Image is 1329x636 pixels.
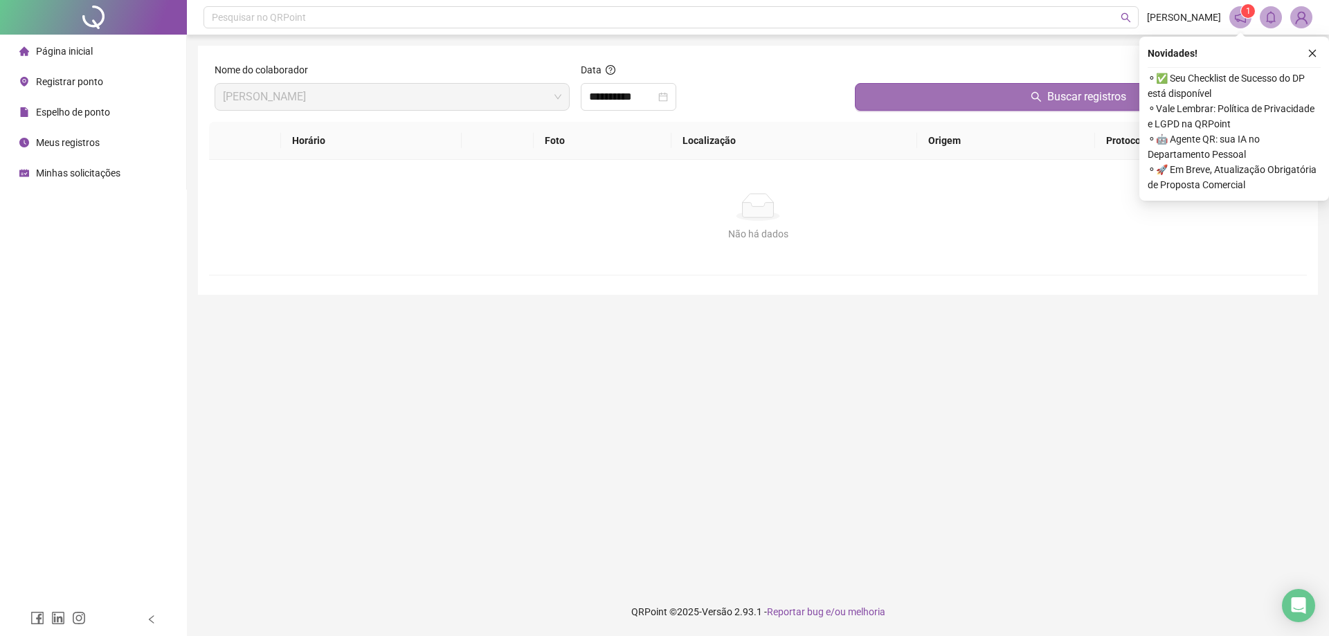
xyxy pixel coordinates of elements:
[767,606,885,617] span: Reportar bug e/ou melhoria
[1047,89,1126,105] span: Buscar registros
[1241,4,1255,18] sup: 1
[19,46,29,56] span: home
[1148,101,1321,131] span: ⚬ Vale Lembrar: Política de Privacidade e LGPD na QRPoint
[606,65,615,75] span: question-circle
[1147,10,1221,25] span: [PERSON_NAME]
[215,62,317,78] label: Nome do colaborador
[581,64,602,75] span: Data
[19,138,29,147] span: clock-circle
[187,588,1329,636] footer: QRPoint © 2025 - 2.93.1 -
[1095,122,1307,160] th: Protocolo
[281,122,462,160] th: Horário
[19,77,29,87] span: environment
[36,107,110,118] span: Espelho de ponto
[1148,162,1321,192] span: ⚬ 🚀 Em Breve, Atualização Obrigatória de Proposta Comercial
[1148,46,1197,61] span: Novidades !
[917,122,1095,160] th: Origem
[1308,48,1317,58] span: close
[671,122,917,160] th: Localização
[1234,11,1247,24] span: notification
[147,615,156,624] span: left
[19,168,29,178] span: schedule
[223,84,561,110] span: MARIA EDUARDA CERQUERA BOMFIM
[1246,6,1251,16] span: 1
[19,107,29,117] span: file
[1265,11,1277,24] span: bell
[30,611,44,625] span: facebook
[226,226,1290,242] div: Não há dados
[702,606,732,617] span: Versão
[36,46,93,57] span: Página inicial
[1291,7,1312,28] img: 84435
[1148,131,1321,162] span: ⚬ 🤖 Agente QR: sua IA no Departamento Pessoal
[72,611,86,625] span: instagram
[51,611,65,625] span: linkedin
[36,76,103,87] span: Registrar ponto
[1031,91,1042,102] span: search
[36,137,100,148] span: Meus registros
[855,83,1301,111] button: Buscar registros
[534,122,671,160] th: Foto
[1148,71,1321,101] span: ⚬ ✅ Seu Checklist de Sucesso do DP está disponível
[1282,589,1315,622] div: Open Intercom Messenger
[1121,12,1131,23] span: search
[36,167,120,179] span: Minhas solicitações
